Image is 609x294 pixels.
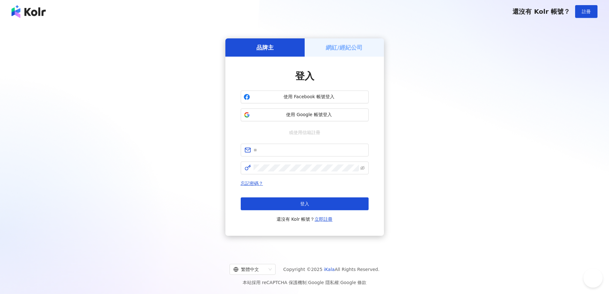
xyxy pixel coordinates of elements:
[256,44,274,52] h5: 品牌主
[300,201,309,206] span: 登入
[582,9,591,14] span: 註冊
[360,166,365,170] span: eye-invisible
[315,217,332,222] a: 立即註冊
[253,94,366,100] span: 使用 Facebook 帳號登入
[307,280,308,285] span: |
[512,8,570,15] span: 還沒有 Kolr 帳號？
[324,267,335,272] a: iKala
[241,181,263,186] a: 忘記密碼？
[285,129,325,136] span: 或使用信箱註冊
[575,5,597,18] button: 註冊
[233,264,266,274] div: 繁體中文
[12,5,46,18] img: logo
[277,215,333,223] span: 還沒有 Kolr 帳號？
[241,108,369,121] button: 使用 Google 帳號登入
[326,44,363,52] h5: 網紅/經紀公司
[253,112,366,118] span: 使用 Google 帳號登入
[340,280,366,285] a: Google 條款
[283,266,379,273] span: Copyright © 2025 All Rights Reserved.
[295,70,314,82] span: 登入
[308,280,339,285] a: Google 隱私權
[241,197,369,210] button: 登入
[241,91,369,103] button: 使用 Facebook 帳號登入
[339,280,340,285] span: |
[583,268,603,288] iframe: Help Scout Beacon - Open
[243,279,366,286] span: 本站採用 reCAPTCHA 保護機制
